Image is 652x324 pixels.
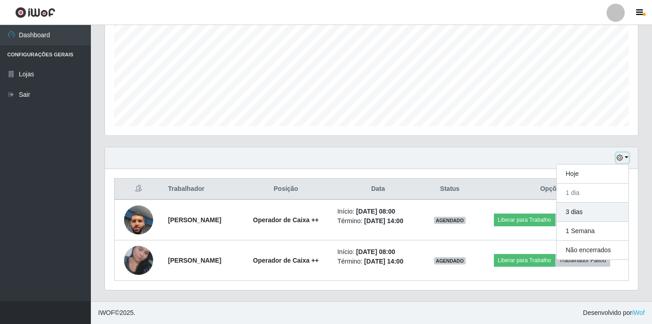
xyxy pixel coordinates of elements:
[632,309,645,316] a: iWof
[434,217,466,224] span: AGENDADO
[337,216,418,226] li: Término:
[555,254,610,267] button: Trabalhador Faltou
[124,194,153,246] img: 1752607957253.jpeg
[555,214,610,226] button: Trabalhador Faltou
[475,179,628,200] th: Opções
[332,179,424,200] th: Data
[494,214,555,226] button: Liberar para Trabalho
[15,7,55,18] img: CoreUI Logo
[240,179,332,200] th: Posição
[356,208,395,215] time: [DATE] 08:00
[337,247,418,257] li: Início:
[356,248,395,255] time: [DATE] 08:00
[557,241,628,259] button: Não encerrados
[168,257,221,264] strong: [PERSON_NAME]
[124,234,153,286] img: 1755780179951.jpeg
[337,207,418,216] li: Início:
[557,222,628,241] button: 1 Semana
[557,164,628,184] button: Hoje
[434,257,466,264] span: AGENDADO
[337,257,418,266] li: Término:
[163,179,240,200] th: Trabalhador
[253,216,319,224] strong: Operador de Caixa ++
[253,257,319,264] strong: Operador de Caixa ++
[557,203,628,222] button: 3 dias
[583,308,645,318] span: Desenvolvido por
[168,216,221,224] strong: [PERSON_NAME]
[98,308,135,318] span: © 2025 .
[364,217,403,224] time: [DATE] 14:00
[494,254,555,267] button: Liberar para Trabalho
[557,184,628,203] button: 1 dia
[364,258,403,265] time: [DATE] 14:00
[98,309,115,316] span: IWOF
[424,179,475,200] th: Status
